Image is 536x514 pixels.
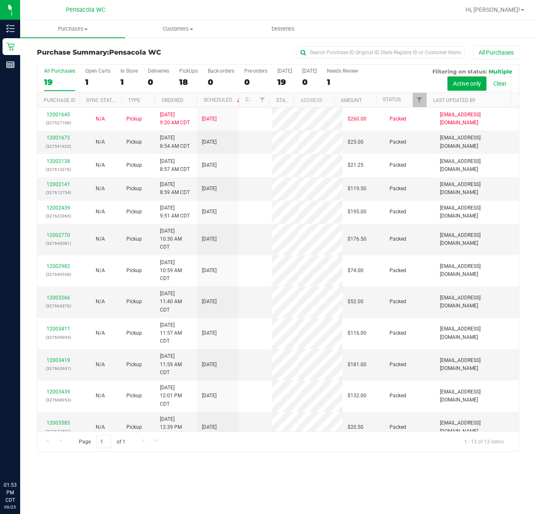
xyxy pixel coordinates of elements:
[179,77,198,87] div: 18
[208,68,234,74] div: Back-orders
[244,68,267,74] div: Pre-orders
[96,185,105,193] button: N/A
[96,186,105,191] span: Not Applicable
[47,357,70,363] a: 12003419
[458,435,510,448] span: 1 - 13 of 13 items
[440,181,514,197] span: [EMAIL_ADDRESS][DOMAIN_NAME]
[72,435,132,448] span: Page of 1
[126,235,142,243] span: Pickup
[160,157,190,173] span: [DATE] 8:57 AM CDT
[162,97,183,103] a: Ordered
[202,361,217,369] span: [DATE]
[440,419,514,435] span: [EMAIL_ADDRESS][DOMAIN_NAME]
[96,329,105,337] button: N/A
[390,208,406,216] span: Packed
[6,60,15,69] inline-svg: Reports
[390,329,406,337] span: Packed
[42,239,74,247] p: (327643081)
[126,423,142,431] span: Pickup
[120,68,138,74] div: In Store
[390,185,406,193] span: Packed
[348,423,363,431] span: $20.50
[96,392,105,400] button: N/A
[244,77,267,87] div: 0
[86,97,118,103] a: Sync Status
[8,447,34,472] iframe: Resource center
[202,392,217,400] span: [DATE]
[473,45,519,60] button: All Purchases
[96,298,105,306] button: N/A
[383,97,401,102] a: Status
[202,329,217,337] span: [DATE]
[348,267,363,275] span: $74.00
[348,329,366,337] span: $116.00
[160,259,192,283] span: [DATE] 10:59 AM CDT
[276,97,320,103] a: State Registry ID
[47,232,70,238] a: 12002770
[390,235,406,243] span: Packed
[96,267,105,275] button: N/A
[96,235,105,243] button: N/A
[96,139,105,145] span: Not Applicable
[440,262,514,278] span: [EMAIL_ADDRESS][DOMAIN_NAME]
[488,76,512,91] button: Clear
[96,362,105,367] span: Not Applicable
[4,504,16,510] p: 09/25
[42,333,74,341] p: (327609994)
[348,115,366,123] span: $260.00
[126,208,142,216] span: Pickup
[160,352,192,377] span: [DATE] 11:59 AM CDT
[230,20,335,38] a: Deliveries
[96,138,105,146] button: N/A
[202,235,217,243] span: [DATE]
[160,321,192,346] span: [DATE] 11:57 AM CDT
[42,119,74,127] p: (327527168)
[302,68,317,74] div: [DATE]
[440,388,514,404] span: [EMAIL_ADDRESS][DOMAIN_NAME]
[44,77,75,87] div: 19
[96,236,105,242] span: Not Applicable
[179,68,198,74] div: PickUps
[47,263,70,269] a: 12002982
[447,76,486,91] button: Active only
[202,267,217,275] span: [DATE]
[148,77,169,87] div: 0
[120,77,138,87] div: 1
[160,134,190,150] span: [DATE] 8:54 AM CDT
[348,392,366,400] span: $132.00
[44,97,76,103] a: Purchase ID
[126,185,142,193] span: Pickup
[433,97,476,103] a: Last Updated By
[440,294,514,310] span: [EMAIL_ADDRESS][DOMAIN_NAME]
[96,423,105,431] button: N/A
[96,361,105,369] button: N/A
[440,111,514,127] span: [EMAIL_ADDRESS][DOMAIN_NAME]
[390,298,406,306] span: Packed
[465,6,520,13] span: Hi, [PERSON_NAME]!
[277,77,292,87] div: 19
[47,135,70,141] a: 12001672
[126,361,142,369] span: Pickup
[4,481,16,504] p: 01:53 PM CDT
[390,392,406,400] span: Packed
[160,415,192,440] span: [DATE] 12:39 PM CDT
[47,295,70,301] a: 12003266
[440,157,514,173] span: [EMAIL_ADDRESS][DOMAIN_NAME]
[125,20,230,38] a: Customers
[96,208,105,216] button: N/A
[293,93,334,108] th: Address
[348,208,366,216] span: $195.00
[96,330,105,336] span: Not Applicable
[126,298,142,306] span: Pickup
[440,204,514,220] span: [EMAIL_ADDRESS][DOMAIN_NAME]
[202,423,217,431] span: [DATE]
[44,68,75,74] div: All Purchases
[47,112,70,118] a: 12001645
[440,134,514,150] span: [EMAIL_ADDRESS][DOMAIN_NAME]
[204,97,242,103] a: Scheduled
[47,389,70,395] a: 12003439
[42,302,74,310] p: (327664376)
[47,158,70,164] a: 12002138
[160,204,190,220] span: [DATE] 9:51 AM CDT
[42,365,74,372] p: (327662601)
